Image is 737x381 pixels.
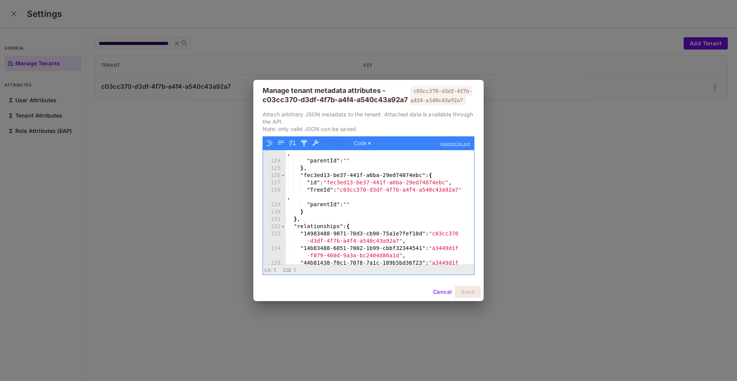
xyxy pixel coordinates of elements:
span: 1 [273,267,276,273]
button: Repair JSON: fix quotes and escape characters, remove comments and JSONP notation, turn JavaScrip... [311,138,321,148]
div: 131 [263,216,286,223]
div: 124 [263,157,286,165]
button: Redo (Ctrl+Shift+Z) [337,138,347,148]
button: Code ▾ [351,138,373,148]
div: 123 [263,143,286,157]
span: Ln: [264,267,272,273]
div: 126 [263,172,286,179]
div: 132 [263,223,286,230]
div: 134 [263,245,286,260]
p: Attach arbitrary JSON metadata to the tenant. Attached data is available through the API. Note: o... [263,111,474,133]
div: 125 [263,165,286,172]
a: powered by ace [437,137,474,151]
div: 129 [263,201,286,209]
button: Compact JSON data, remove all whitespaces (Ctrl+Shift+I) [276,138,286,148]
div: 133 [263,230,286,245]
div: 127 [263,179,286,187]
button: Filter, sort, or transform contents [299,138,309,148]
div: 128 [263,187,286,201]
button: Undo last action (Ctrl+Z) [325,138,335,148]
span: Col: [283,267,292,273]
div: 135 [263,260,286,274]
button: Format JSON data, with proper indentation and line feeds (Ctrl+I) [264,138,274,148]
div: 130 [263,209,286,216]
button: Cancel [430,286,455,298]
button: Sort contents [288,138,297,148]
div: Manage tenant metadata attributes - c03cc370-d3df-4f7b-a4f4-a540c43a92a7 [263,86,409,104]
span: 1 [293,267,296,273]
button: Save [455,286,481,298]
span: c03cc370-d3df-4f7b-a4f4-a540c43a92a7 [410,86,472,105]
